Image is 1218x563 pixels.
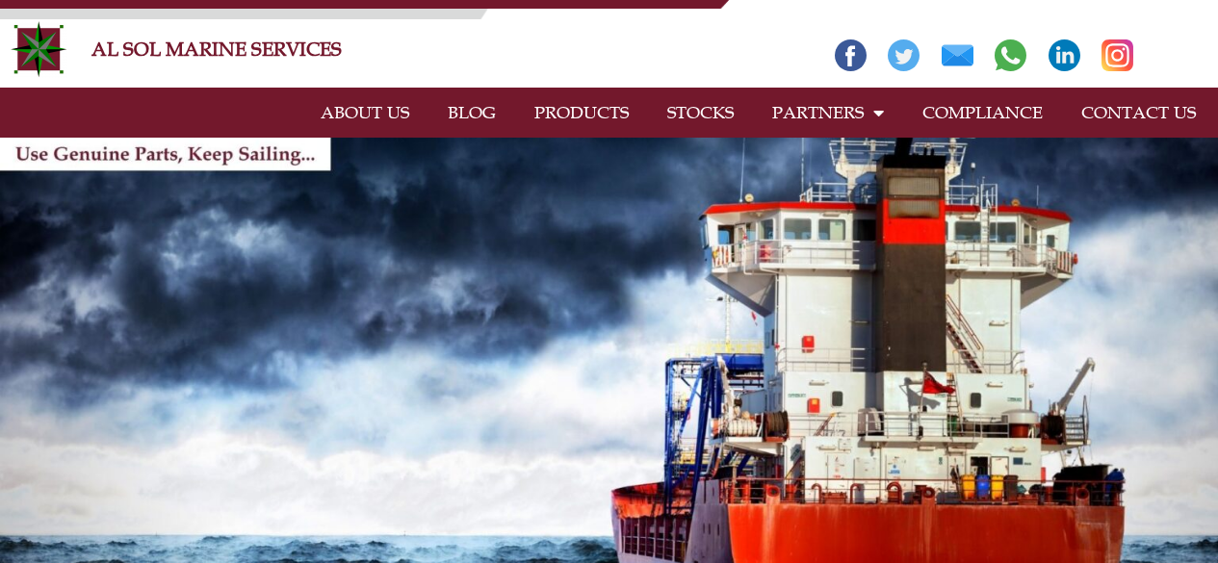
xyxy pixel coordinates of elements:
[301,90,428,135] a: ABOUT US
[515,90,648,135] a: PRODUCTS
[10,20,67,78] img: Alsolmarine-logo
[1062,90,1215,135] a: CONTACT US
[648,90,753,135] a: STOCKS
[903,90,1062,135] a: COMPLIANCE
[753,90,903,135] a: PARTNERS
[91,38,342,61] a: AL SOL MARINE SERVICES
[428,90,515,135] a: BLOG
